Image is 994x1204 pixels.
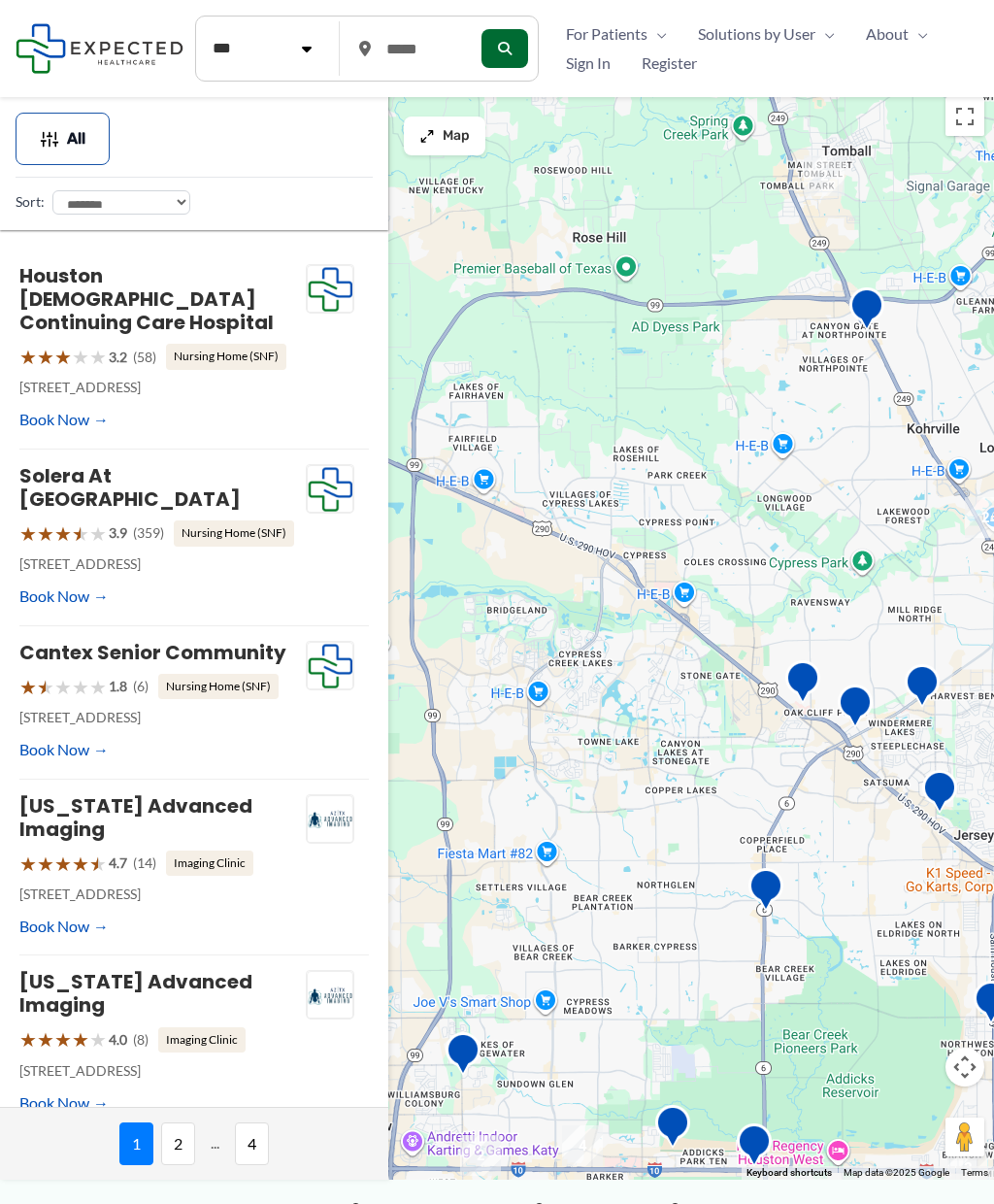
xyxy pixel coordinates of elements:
span: ★ [72,516,89,552]
div: 2 [452,1127,509,1184]
div: 4 [554,1118,611,1174]
span: 2 [161,1122,195,1165]
span: 1 [119,1122,153,1165]
span: 4 [235,1122,269,1165]
span: ★ [72,846,89,882]
a: Book Now [19,405,109,434]
span: ★ [19,1021,37,1057]
span: ★ [19,669,37,705]
div: Texas Advanced Imaging [914,762,965,827]
a: For PatientsMenu Toggle [550,19,682,49]
span: ★ [54,669,72,705]
div: Polaris Ultrasound II [741,860,791,925]
span: ★ [89,846,107,882]
button: Drag Pegman onto the map to open Street View [945,1118,984,1156]
a: Terms [961,1167,988,1178]
span: Register [642,49,697,78]
span: ★ [37,1021,54,1057]
span: Menu Toggle [647,19,667,49]
a: [US_STATE] Advanced Imaging [19,968,252,1019]
div: Houston Medical Imaging [897,656,947,721]
img: Filter [40,129,59,149]
span: 3.2 [109,345,127,370]
div: Mason Imaging &#8211; Katy [438,1024,488,1089]
div: Memorial Hermann Imaging Center &#8211; Cy-Fair [830,677,880,742]
a: AboutMenu Toggle [850,19,944,49]
span: ★ [89,339,107,375]
a: Sign In [550,49,626,78]
span: Map data ©2025 Google [844,1167,949,1178]
button: Toggle fullscreen view [945,97,984,136]
p: [STREET_ADDRESS] [19,375,306,400]
span: ★ [89,516,107,552]
a: Register [626,49,712,78]
span: Solutions by User [698,19,815,49]
span: ★ [37,846,54,882]
span: ★ [72,669,89,705]
span: ★ [19,516,37,552]
span: ★ [19,846,37,882]
span: ★ [89,1021,107,1057]
img: Maximize [419,128,435,144]
span: Nursing Home (SNF) [166,344,286,369]
span: Menu Toggle [909,19,928,49]
a: Houston [DEMOGRAPHIC_DATA] Continuing Care Hospital [19,262,274,336]
p: [STREET_ADDRESS] [19,882,306,907]
span: ★ [72,339,89,375]
a: Solera at [GEOGRAPHIC_DATA] [19,462,241,513]
span: For Patients [566,19,647,49]
span: 3.9 [109,520,127,546]
span: ★ [37,339,54,375]
span: About [866,19,909,49]
span: ★ [54,1021,72,1057]
span: Imaging Clinic [158,1027,246,1053]
a: Cantex Senior Community [19,639,286,666]
span: Menu Toggle [815,19,835,49]
span: (359) [133,520,164,546]
span: ★ [19,339,37,375]
span: Imaging Clinic [166,851,253,876]
span: (14) [133,851,156,876]
span: Map [443,128,470,145]
img: Expected Healthcare Logo [307,465,353,514]
p: [STREET_ADDRESS] [19,705,306,730]
span: ★ [37,516,54,552]
button: Map [404,117,485,155]
div: North Cypress Medical Center Radiology [778,652,828,718]
a: Book Now [19,735,109,764]
a: [US_STATE] Advanced Imaging [19,792,252,843]
a: Solutions by UserMenu Toggle [682,19,850,49]
div: SimonMed Imaging &#8211; Tomball [842,280,892,345]
p: [STREET_ADDRESS] [19,1058,306,1084]
span: ★ [72,1021,89,1057]
span: 4.7 [109,851,127,876]
span: ★ [37,669,54,705]
img: Texas Advanced Imaging [307,795,353,844]
button: All [16,113,110,165]
img: Expected Healthcare Logo [307,265,353,314]
span: (8) [133,1027,149,1053]
img: Expected Healthcare Logo - side, dark font, small [16,23,183,73]
span: ★ [89,669,107,705]
div: Diagnostic Imaging West Houston &#8211; MD Anderson Cancer Center [729,1116,779,1181]
span: 1.8 [109,674,127,699]
a: Book Now [19,912,109,941]
button: Keyboard shortcuts [746,1166,832,1180]
span: Nursing Home (SNF) [174,520,294,546]
a: Book Now [19,1088,109,1118]
span: ★ [54,846,72,882]
span: All [67,132,85,146]
label: Sort: [16,189,45,215]
div: IRIS Radiology, LP [647,1097,698,1162]
span: Nursing Home (SNF) [158,674,279,699]
span: Sign In [566,49,611,78]
div: 2 [796,148,852,204]
span: ★ [54,516,72,552]
span: (6) [133,674,149,699]
img: Expected Healthcare Logo [307,642,353,690]
a: Book Now [19,582,109,611]
span: ★ [54,339,72,375]
button: Map camera controls [945,1048,984,1087]
img: Texas Advanced Imaging [307,971,353,1020]
p: [STREET_ADDRESS] [19,552,306,577]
